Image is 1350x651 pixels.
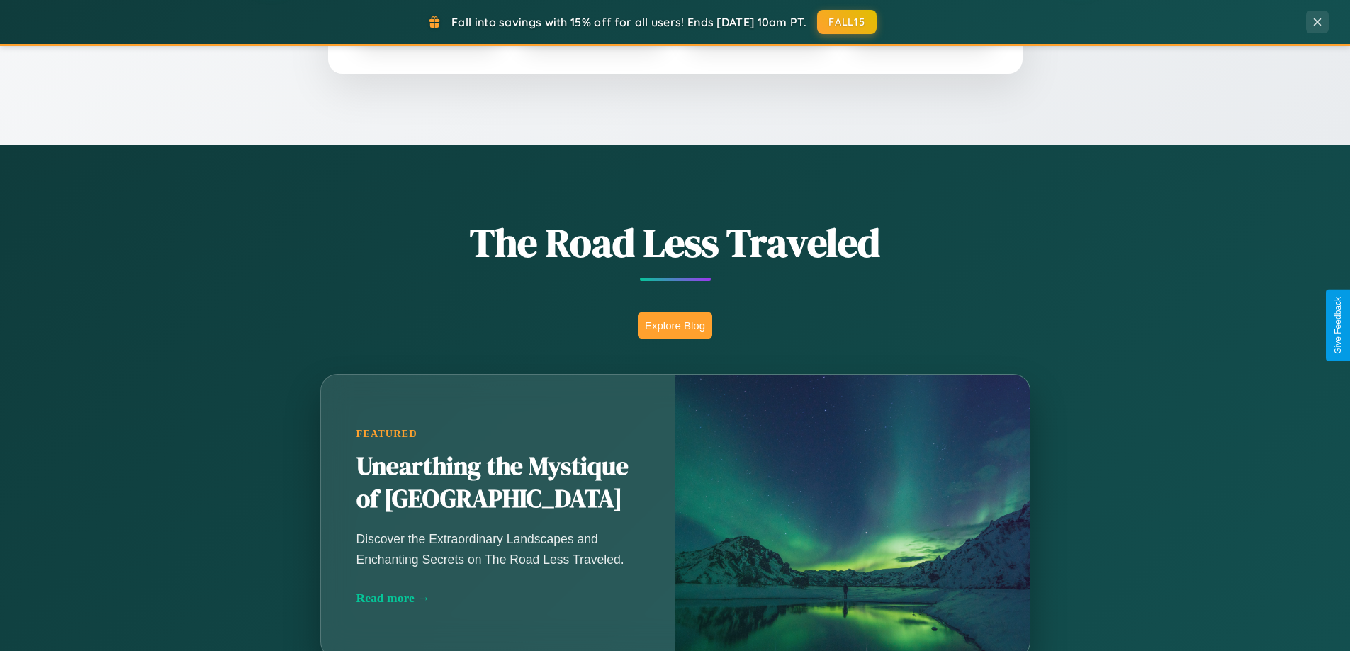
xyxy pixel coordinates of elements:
button: Explore Blog [638,312,712,339]
h1: The Road Less Traveled [250,215,1101,270]
div: Read more → [356,591,640,606]
h2: Unearthing the Mystique of [GEOGRAPHIC_DATA] [356,451,640,516]
span: Fall into savings with 15% off for all users! Ends [DATE] 10am PT. [451,15,806,29]
button: FALL15 [817,10,877,34]
div: Give Feedback [1333,297,1343,354]
p: Discover the Extraordinary Landscapes and Enchanting Secrets on The Road Less Traveled. [356,529,640,569]
div: Featured [356,428,640,440]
